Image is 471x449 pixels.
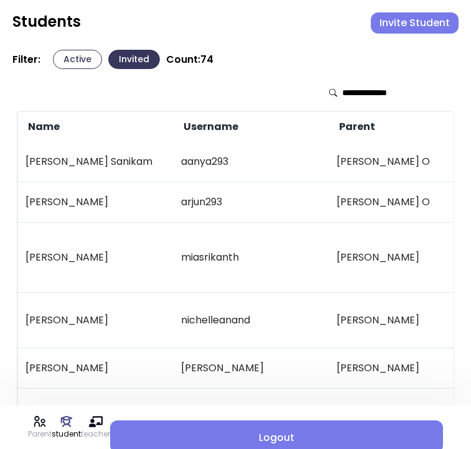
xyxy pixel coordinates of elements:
td: [PERSON_NAME] [18,182,174,223]
a: Parent [28,415,52,440]
a: teacher [81,415,110,440]
span: Logout [120,430,433,445]
button: Active [53,50,102,69]
p: Count: 74 [166,53,213,66]
p: Filter: [12,53,40,66]
td: [PERSON_NAME] [174,348,329,389]
p: student [52,428,81,440]
td: [PERSON_NAME] Sanikam [18,142,174,182]
td: [PERSON_NAME] [18,223,174,293]
p: teacher [81,428,110,440]
td: aanya293 [174,142,329,182]
span: Parent [337,119,375,134]
h2: Students [12,12,81,31]
td: [PERSON_NAME] [18,348,174,389]
td: arjun293 [174,182,329,223]
a: student [52,415,81,440]
button: Invited [108,50,160,69]
td: nichelleanand [174,293,329,348]
td: amharmony [174,389,329,444]
p: Parent [28,428,52,440]
td: [PERSON_NAME] [18,293,174,348]
span: Username [181,119,238,134]
span: Name [26,119,60,134]
button: Invite Student [371,12,459,34]
td: miasrikanth [174,223,329,293]
td: [PERSON_NAME] [18,389,174,444]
